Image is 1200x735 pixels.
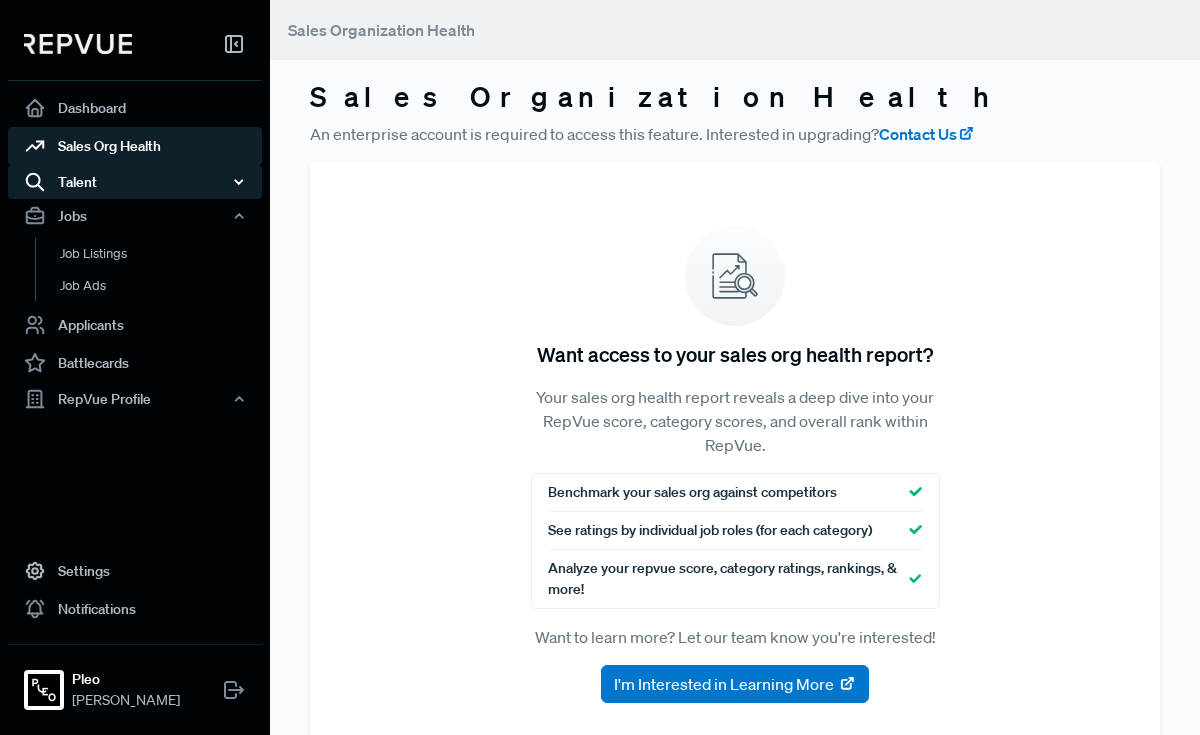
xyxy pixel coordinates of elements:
[8,306,262,344] a: Applicants
[548,482,837,503] span: Benchmark your sales org against competitors
[8,552,262,590] a: Settings
[548,558,910,600] span: Analyze your repvue score, category ratings, rankings, & more!
[310,80,1160,114] h3: Sales Organization Health
[24,34,132,54] img: RepVue
[601,665,869,703] button: I'm Interested in Learning More
[28,674,60,706] img: Pleo
[8,344,262,382] a: Battlecards
[8,127,262,165] a: Sales Org Health
[614,672,834,696] span: I'm Interested in Learning More
[8,199,262,233] button: Jobs
[288,20,475,40] span: Sales Organization Health
[72,690,180,711] span: [PERSON_NAME]
[531,625,940,649] p: Want to learn more? Let our team know you're interested!
[8,89,262,127] a: Dashboard
[35,270,289,302] a: Job Ads
[35,238,289,270] a: Job Listings
[879,122,975,146] a: Contact Us
[531,385,940,457] p: Your sales org health report reveals a deep dive into your RepVue score, category scores, and ove...
[8,590,262,628] a: Notifications
[8,165,262,199] button: Talent
[548,520,872,541] span: See ratings by individual job roles (for each category)
[310,122,1160,146] p: An enterprise account is required to access this feature. Interested in upgrading?
[8,382,262,416] button: RepVue Profile
[72,669,180,690] strong: Pleo
[537,342,933,366] h5: Want access to your sales org health report?
[8,644,262,719] a: PleoPleo[PERSON_NAME]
